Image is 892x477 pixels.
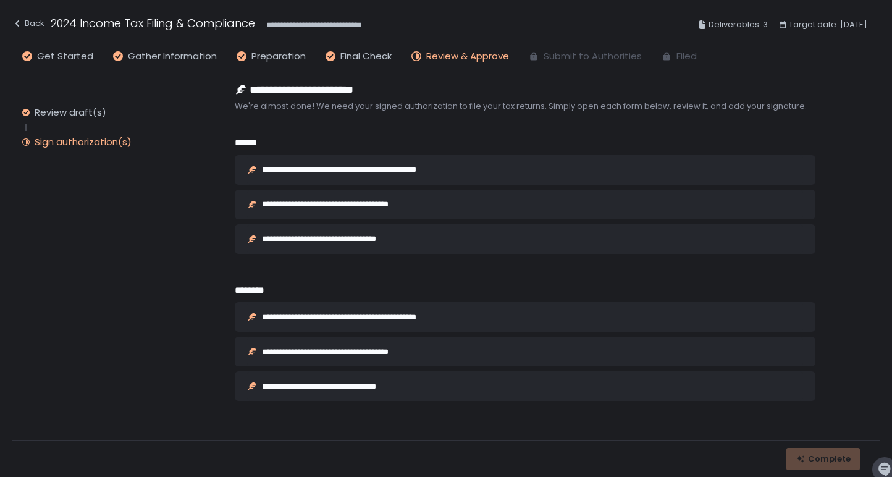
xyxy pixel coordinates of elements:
[709,17,768,32] span: Deliverables: 3
[12,16,44,31] div: Back
[235,101,815,112] span: We're almost done! We need your signed authorization to file your tax returns. Simply open each f...
[128,49,217,64] span: Gather Information
[37,49,93,64] span: Get Started
[35,106,106,119] div: Review draft(s)
[12,15,44,35] button: Back
[426,49,509,64] span: Review & Approve
[51,15,255,32] h1: 2024 Income Tax Filing & Compliance
[789,17,867,32] span: Target date: [DATE]
[676,49,697,64] span: Filed
[251,49,306,64] span: Preparation
[340,49,392,64] span: Final Check
[35,136,132,148] div: Sign authorization(s)
[544,49,642,64] span: Submit to Authorities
